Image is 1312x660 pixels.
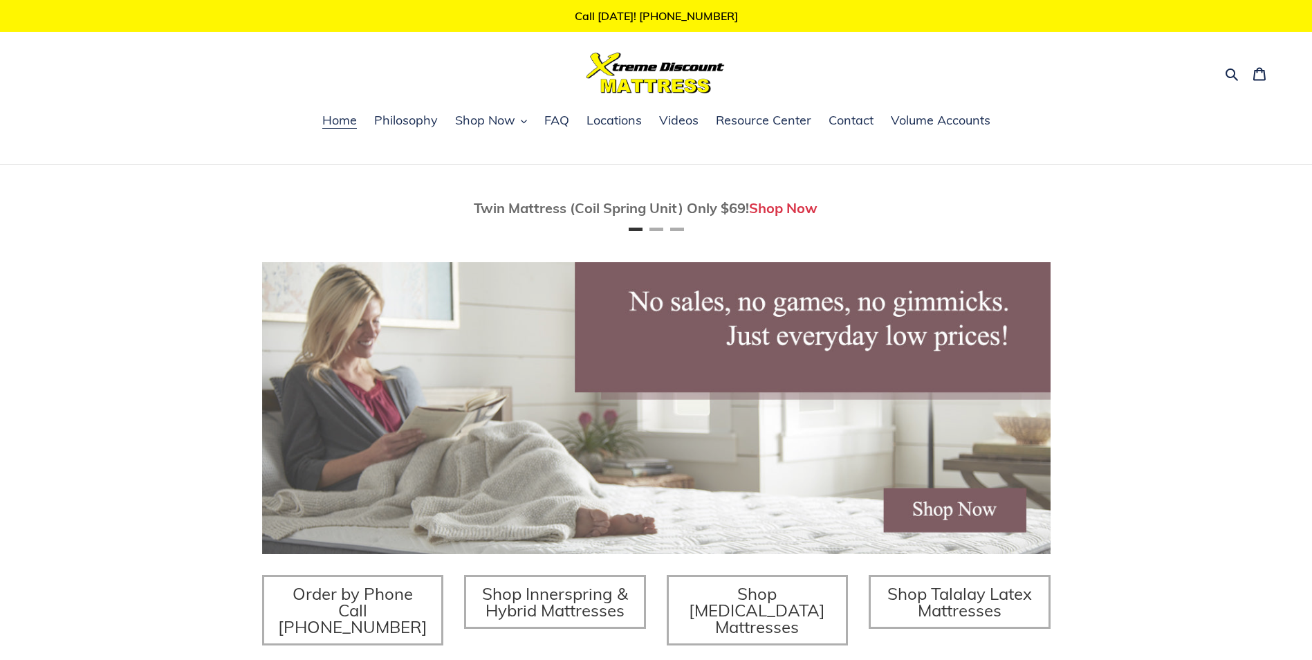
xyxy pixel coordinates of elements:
img: herobannermay2022-1652879215306_1200x.jpg [262,262,1051,554]
span: Videos [659,112,699,129]
a: Shop Talalay Latex Mattresses [869,575,1051,629]
a: Order by Phone Call [PHONE_NUMBER] [262,575,444,645]
a: Home [315,111,364,131]
a: Shop [MEDICAL_DATA] Mattresses [667,575,849,645]
a: FAQ [537,111,576,131]
span: Shop Now [455,112,515,129]
img: Xtreme Discount Mattress [586,53,725,93]
a: Shop Innerspring & Hybrid Mattresses [464,575,646,629]
a: Philosophy [367,111,445,131]
span: Shop Innerspring & Hybrid Mattresses [482,583,628,621]
button: Page 1 [629,228,643,231]
span: Contact [829,112,874,129]
a: Videos [652,111,705,131]
span: Volume Accounts [891,112,990,129]
span: Twin Mattress (Coil Spring Unit) Only $69! [474,199,749,217]
a: Locations [580,111,649,131]
a: Volume Accounts [884,111,997,131]
span: Resource Center [716,112,811,129]
span: Philosophy [374,112,438,129]
span: Home [322,112,357,129]
span: Shop Talalay Latex Mattresses [887,583,1032,621]
button: Page 2 [649,228,663,231]
span: Locations [586,112,642,129]
span: Order by Phone Call [PHONE_NUMBER] [278,583,427,637]
span: Shop [MEDICAL_DATA] Mattresses [689,583,825,637]
button: Page 3 [670,228,684,231]
a: Resource Center [709,111,818,131]
a: Shop Now [749,199,817,217]
button: Shop Now [448,111,534,131]
a: Contact [822,111,880,131]
span: FAQ [544,112,569,129]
